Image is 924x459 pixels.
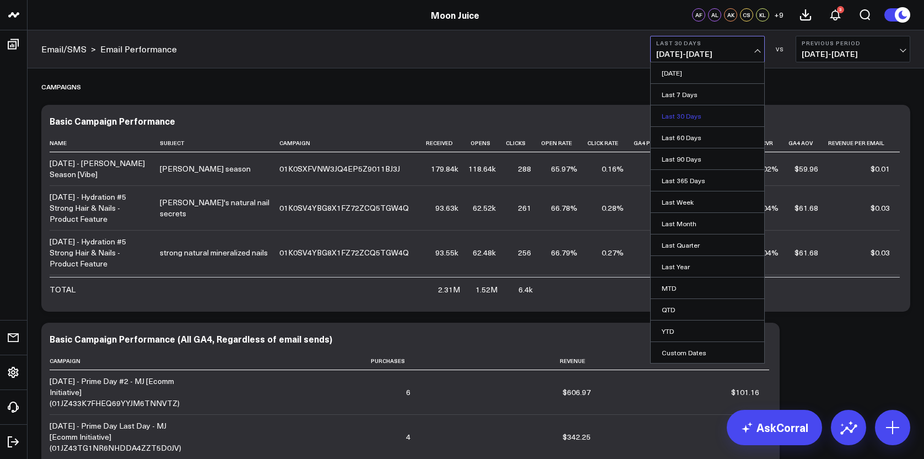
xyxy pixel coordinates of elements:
[795,163,818,174] div: $59.96
[426,134,468,152] th: Received
[160,163,251,174] div: [PERSON_NAME] season
[656,40,759,46] b: Last 30 Days
[757,163,779,174] div: 0.02%
[563,387,591,398] div: $606.97
[50,333,332,345] div: Basic Campaign Performance (All GA4, Regardless of email sends)
[651,105,764,126] a: Last 30 Days
[650,36,765,62] button: Last 30 Days[DATE]-[DATE]
[431,163,458,174] div: 179.84k
[551,163,577,174] div: 65.97%
[160,197,269,219] div: [PERSON_NAME]'s natural nail secrets
[468,134,506,152] th: Opens
[602,163,624,174] div: 0.16%
[795,202,818,214] div: $61.68
[518,247,531,258] div: 256
[50,376,191,409] div: [DATE] - Prime Day #2 - MJ [Ecomm Initiative] (01JZ433K7FHEQ69YYJM6TNNVTZ)
[651,62,764,83] a: [DATE]
[50,236,150,269] div: [DATE] - Hydration #5 Strong Hair & Nails - Product Feature
[871,202,890,214] div: $0.03
[770,46,790,52] div: VS
[651,213,764,234] a: Last Month
[431,9,479,21] a: Moon Juice
[788,134,828,152] th: Ga4 Aov
[871,247,890,258] div: $0.03
[551,247,577,258] div: 66.79%
[518,284,533,295] div: 6.4k
[708,8,721,22] div: AL
[757,247,779,258] div: 0.04%
[406,387,410,398] div: 6
[406,431,410,442] div: 4
[50,352,201,370] th: Campaign
[871,163,890,174] div: $0.01
[634,134,696,152] th: Ga4 Purchases
[651,84,764,105] a: Last 7 Days
[651,277,764,298] a: MTD
[473,247,496,258] div: 62.48k
[796,36,910,62] button: Previous Period[DATE]-[DATE]
[749,134,788,152] th: Ga4 Cvr
[541,134,587,152] th: Open Rate
[473,202,496,214] div: 62.52k
[201,352,420,370] th: Purchases
[41,43,87,55] a: Email/SMS
[587,134,634,152] th: Click Rate
[651,321,764,341] a: YTD
[731,387,759,398] div: $101.16
[551,202,577,214] div: 66.78%
[828,134,900,152] th: Revenue Per Email
[160,134,279,152] th: Subject
[651,191,764,212] a: Last Week
[50,191,150,225] div: [DATE] - Hydration #5 Strong Hair & Nails - Product Feature
[50,134,160,152] th: Name
[563,431,591,442] div: $342.25
[50,115,175,127] div: Basic Campaign Performance
[475,284,498,295] div: 1.52M
[41,74,81,99] div: Campaigns
[160,247,268,258] div: strong natural mineralized nails
[100,43,177,55] a: Email Performance
[41,43,96,55] div: >
[279,163,400,174] div: 01K0SXFVNW3JQ4EP5Z9011BJ3J
[601,352,769,370] th: Aov
[506,134,541,152] th: Clicks
[279,202,409,214] div: 01K0SV4YBG8X1FZ72ZCQ5TGW4Q
[435,202,458,214] div: 93.63k
[602,202,624,214] div: 0.28%
[757,202,779,214] div: 0.04%
[438,284,460,295] div: 2.31M
[756,8,769,22] div: KL
[651,299,764,320] a: QTD
[772,8,785,22] button: +9
[651,256,764,277] a: Last Year
[651,127,764,148] a: Last 60 Days
[279,247,409,258] div: 01K0SV4YBG8X1FZ72ZCQ5TGW4Q
[602,247,624,258] div: 0.27%
[50,158,150,180] div: [DATE] - [PERSON_NAME] Season [Vibe]
[518,202,531,214] div: 261
[518,163,531,174] div: 288
[651,170,764,191] a: Last 365 Days
[468,163,496,174] div: 118.64k
[740,8,753,22] div: CS
[656,50,759,58] span: [DATE] - [DATE]
[727,410,822,445] a: AskCorral
[279,134,426,152] th: Campaign
[724,8,737,22] div: AK
[692,8,705,22] div: AF
[420,352,601,370] th: Revenue
[774,11,783,19] span: + 9
[651,234,764,255] a: Last Quarter
[802,50,904,58] span: [DATE] - [DATE]
[802,40,904,46] b: Previous Period
[795,247,818,258] div: $61.68
[651,148,764,169] a: Last 90 Days
[837,6,844,13] div: 3
[50,284,75,295] div: TOTAL
[50,420,191,453] div: [DATE] - Prime Day Last Day - MJ [Ecomm Initiative] (01JZ43TG1NR6NHDDA4ZZT5D0JV)
[651,342,764,363] a: Custom Dates
[435,247,458,258] div: 93.55k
